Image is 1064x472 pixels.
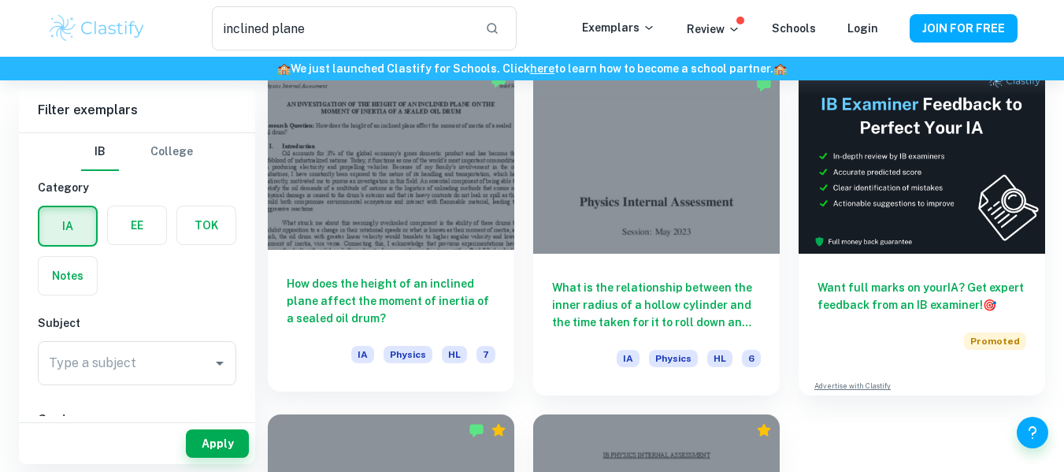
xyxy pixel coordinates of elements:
h6: Subject [38,314,236,332]
input: Search for any exemplars... [212,6,472,50]
span: 🏫 [773,62,787,75]
img: Marked [756,76,772,92]
a: here [530,62,554,75]
a: How does the height of an inclined plane affect the moment of inertia of a sealed oil drum?IAPhys... [268,69,514,396]
div: Premium [756,422,772,438]
h6: Grade [38,411,236,428]
button: JOIN FOR FREE [910,14,1018,43]
button: IA [39,207,96,245]
span: IA [617,350,640,367]
button: IB [81,133,119,171]
span: 🏫 [277,62,291,75]
span: Promoted [964,333,1026,350]
button: TOK [177,206,235,244]
span: 🎯 [983,299,996,311]
a: Login [847,22,878,35]
h6: Filter exemplars [19,88,255,132]
span: 7 [476,346,495,363]
span: 6 [742,350,761,367]
h6: We just launched Clastify for Schools. Click to learn how to become a school partner. [3,60,1061,77]
a: Schools [772,22,816,35]
img: Marked [469,422,484,438]
span: Physics [384,346,432,363]
span: Physics [649,350,698,367]
div: Filter type choice [81,133,193,171]
button: Apply [186,429,249,458]
img: Thumbnail [799,69,1045,254]
button: Help and Feedback [1017,417,1048,448]
button: Notes [39,257,97,295]
h6: What is the relationship between the inner radius of a hollow cylinder and the time taken for it ... [552,279,761,331]
button: EE [108,206,166,244]
a: Want full marks on yourIA? Get expert feedback from an IB examiner!PromotedAdvertise with Clastify [799,69,1045,396]
span: IA [351,346,374,363]
img: Marked [491,72,506,88]
p: Exemplars [582,19,655,36]
div: Premium [491,422,506,438]
span: HL [707,350,732,367]
button: Open [209,352,231,374]
img: Clastify logo [47,13,147,44]
h6: Category [38,179,236,196]
a: What is the relationship between the inner radius of a hollow cylinder and the time taken for it ... [533,69,780,396]
h6: Want full marks on your IA ? Get expert feedback from an IB examiner! [817,279,1026,314]
span: HL [442,346,467,363]
a: Advertise with Clastify [814,381,891,392]
p: Review [687,20,740,38]
h6: How does the height of an inclined plane affect the moment of inertia of a sealed oil drum? [287,275,495,327]
button: College [150,133,193,171]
